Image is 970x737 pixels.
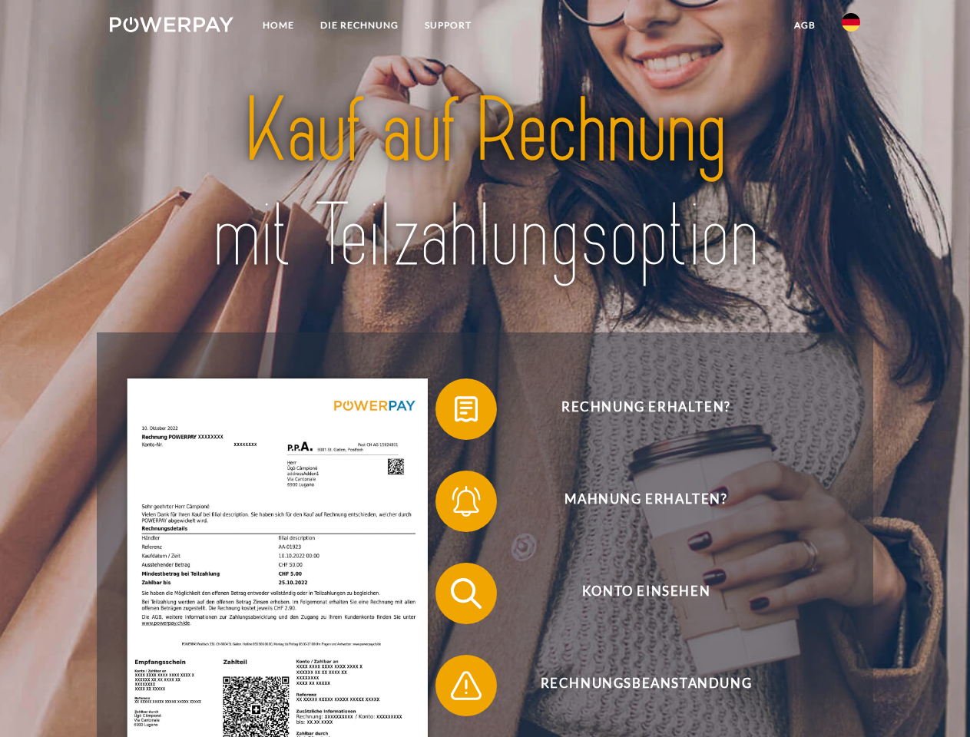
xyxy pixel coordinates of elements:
button: Rechnungsbeanstandung [435,655,835,716]
a: agb [781,12,829,39]
img: title-powerpay_de.svg [147,74,823,294]
a: DIE RECHNUNG [307,12,412,39]
img: qb_bill.svg [447,390,485,428]
span: Konto einsehen [458,563,834,624]
span: Rechnung erhalten? [458,378,834,440]
span: Mahnung erhalten? [458,471,834,532]
a: Home [250,12,307,39]
img: de [842,13,860,31]
img: logo-powerpay-white.svg [110,17,233,32]
button: Mahnung erhalten? [435,471,835,532]
img: qb_warning.svg [447,666,485,705]
button: Konto einsehen [435,563,835,624]
img: qb_search.svg [447,574,485,613]
span: Rechnungsbeanstandung [458,655,834,716]
button: Rechnung erhalten? [435,378,835,440]
img: qb_bell.svg [447,482,485,521]
a: SUPPORT [412,12,485,39]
